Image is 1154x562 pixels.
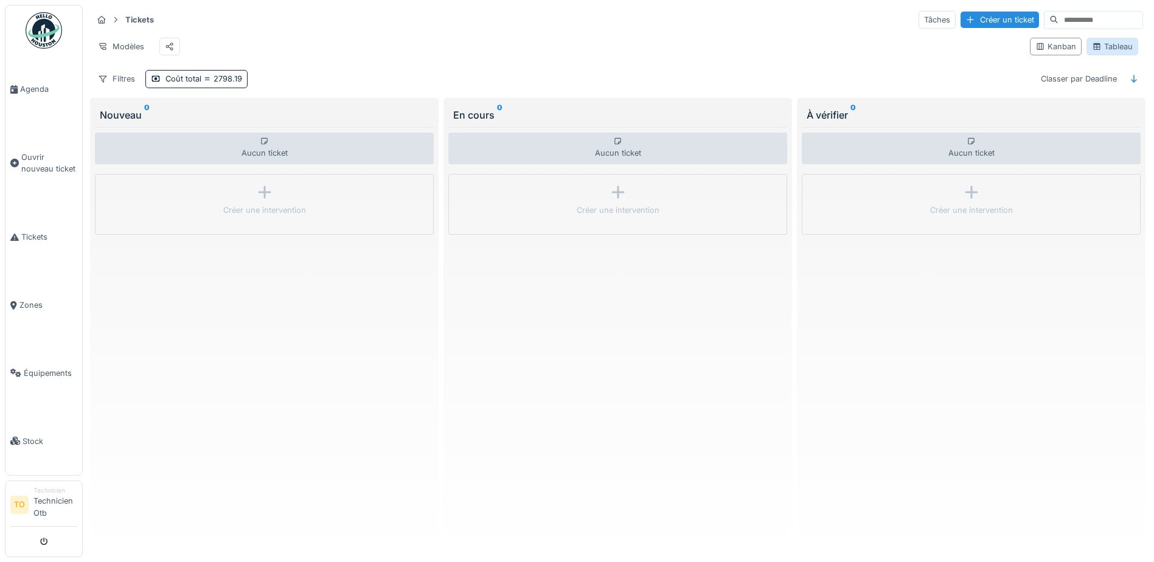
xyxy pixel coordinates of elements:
[33,486,77,524] li: Technicien Otb
[5,339,82,407] a: Équipements
[24,367,77,379] span: Équipements
[5,203,82,271] a: Tickets
[577,204,659,216] div: Créer une intervention
[10,486,77,527] a: TO TechnicienTechnicien Otb
[144,108,150,122] sup: 0
[5,55,82,123] a: Agenda
[100,108,429,122] div: Nouveau
[1035,41,1076,52] div: Kanban
[10,496,29,514] li: TO
[1092,41,1133,52] div: Tableau
[961,12,1039,28] div: Créer un ticket
[5,123,82,203] a: Ouvrir nouveau ticket
[19,299,77,311] span: Zones
[930,204,1013,216] div: Créer une intervention
[95,133,434,164] div: Aucun ticket
[92,70,141,88] div: Filtres
[448,133,787,164] div: Aucun ticket
[20,83,77,95] span: Agenda
[223,204,306,216] div: Créer une intervention
[23,435,77,447] span: Stock
[5,271,82,339] a: Zones
[26,12,62,49] img: Badge_color-CXgf-gQk.svg
[1035,70,1122,88] div: Classer par Deadline
[5,407,82,475] a: Stock
[919,11,956,29] div: Tâches
[92,38,150,55] div: Modèles
[120,14,159,26] strong: Tickets
[165,73,242,85] div: Coût total
[201,74,242,83] span: 2798.19
[21,151,77,175] span: Ouvrir nouveau ticket
[802,133,1141,164] div: Aucun ticket
[33,486,77,495] div: Technicien
[453,108,782,122] div: En cours
[21,231,77,243] span: Tickets
[497,108,502,122] sup: 0
[850,108,856,122] sup: 0
[807,108,1136,122] div: À vérifier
